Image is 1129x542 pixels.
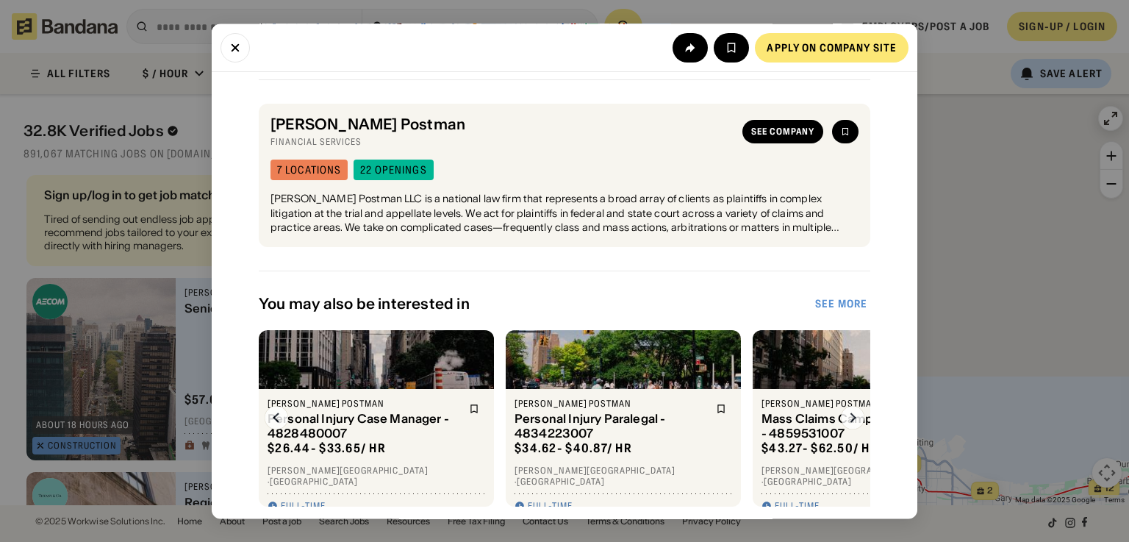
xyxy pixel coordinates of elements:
[268,398,460,410] div: [PERSON_NAME] Postman
[751,128,814,137] div: See company
[265,406,288,429] img: Left Arrow
[841,406,864,429] img: Right Arrow
[281,501,326,513] div: Full-time
[270,137,734,149] div: Financial Services
[268,441,386,456] div: $ 26.44 - $33.65 / hr
[268,413,460,441] div: Personal Injury Case Manager - 4828480007
[270,193,859,236] div: [PERSON_NAME] Postman LLC is a national law firm that represents a broad array of clients as plai...
[515,413,707,441] div: Personal Injury Paralegal - 4834223007
[753,330,988,507] a: [PERSON_NAME] PostmanMass Claims Campaign Manager - 4859531007$43.27- $62.50/ hr[PERSON_NAME][GEO...
[259,295,812,313] div: You may also be interested in
[515,465,732,488] div: [PERSON_NAME][GEOGRAPHIC_DATA] · [GEOGRAPHIC_DATA]
[506,330,741,507] a: [PERSON_NAME] PostmanPersonal Injury Paralegal - 4834223007$34.62- $40.87/ hr[PERSON_NAME][GEOGRA...
[761,413,954,441] div: Mass Claims Campaign Manager - 4859531007
[775,501,820,513] div: Full-time
[277,165,341,176] div: 7 locations
[268,465,485,488] div: [PERSON_NAME][GEOGRAPHIC_DATA] · [GEOGRAPHIC_DATA]
[515,398,707,410] div: [PERSON_NAME] Postman
[528,501,573,513] div: Full-time
[767,42,897,52] div: Apply on company site
[360,165,426,176] div: 22 openings
[761,465,979,488] div: [PERSON_NAME][GEOGRAPHIC_DATA] · [GEOGRAPHIC_DATA]
[221,32,250,62] button: Close
[259,330,494,507] a: [PERSON_NAME] PostmanPersonal Injury Case Manager - 4828480007$26.44- $33.65/ hr[PERSON_NAME][GEO...
[270,116,734,134] div: [PERSON_NAME] Postman
[761,398,954,410] div: [PERSON_NAME] Postman
[742,121,823,144] a: See company
[515,441,632,456] div: $ 34.62 - $40.87 / hr
[815,299,867,309] div: See more
[761,441,878,456] div: $ 43.27 - $62.50 / hr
